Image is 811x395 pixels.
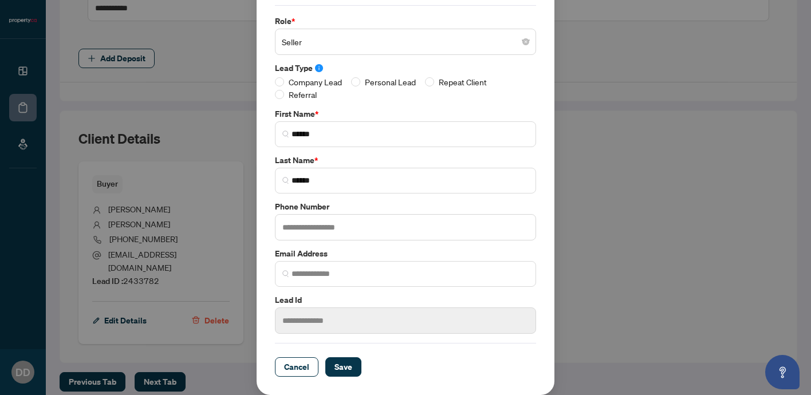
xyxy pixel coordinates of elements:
span: Cancel [284,358,309,376]
label: Last Name [275,154,536,167]
span: Referral [284,88,321,101]
label: Role [275,15,536,27]
span: Company Lead [284,76,347,88]
label: Lead Type [275,62,536,74]
label: Phone Number [275,200,536,213]
img: search_icon [282,131,289,137]
label: First Name [275,108,536,120]
span: Personal Lead [360,76,420,88]
span: Repeat Client [434,76,491,88]
span: close-circle [522,38,529,45]
img: search_icon [282,177,289,184]
button: Cancel [275,357,318,377]
button: Save [325,357,361,377]
span: Seller [282,31,529,53]
label: Email Address [275,247,536,260]
button: Open asap [765,355,800,389]
img: search_icon [282,270,289,277]
span: Save [334,358,352,376]
label: Lead Id [275,294,536,306]
span: info-circle [315,64,323,72]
